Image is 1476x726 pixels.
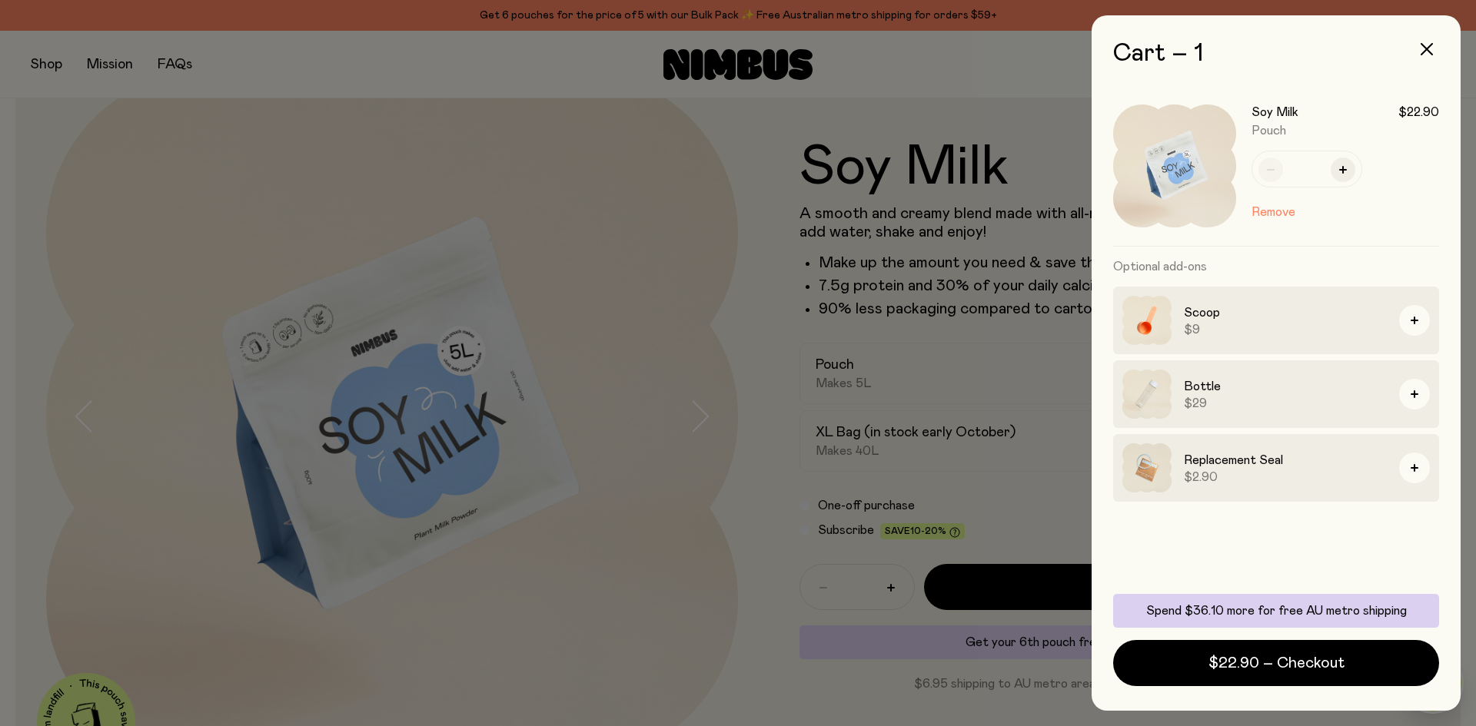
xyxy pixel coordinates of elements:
[1208,652,1345,674] span: $22.90 – Checkout
[1398,104,1439,120] span: $22.90
[1184,377,1387,396] h3: Bottle
[1184,322,1387,337] span: $9
[1184,451,1387,469] h3: Replacement Seal
[1184,469,1387,485] span: $2.90
[1252,203,1295,221] button: Remove
[1113,40,1439,68] h2: Cart – 1
[1252,104,1298,120] h3: Soy Milk
[1113,247,1439,287] h3: Optional add-ons
[1252,124,1286,137] span: Pouch
[1113,640,1439,686] button: $22.90 – Checkout
[1184,303,1387,322] h3: Scoop
[1184,396,1387,411] span: $29
[1122,603,1430,618] p: Spend $36.10 more for free AU metro shipping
